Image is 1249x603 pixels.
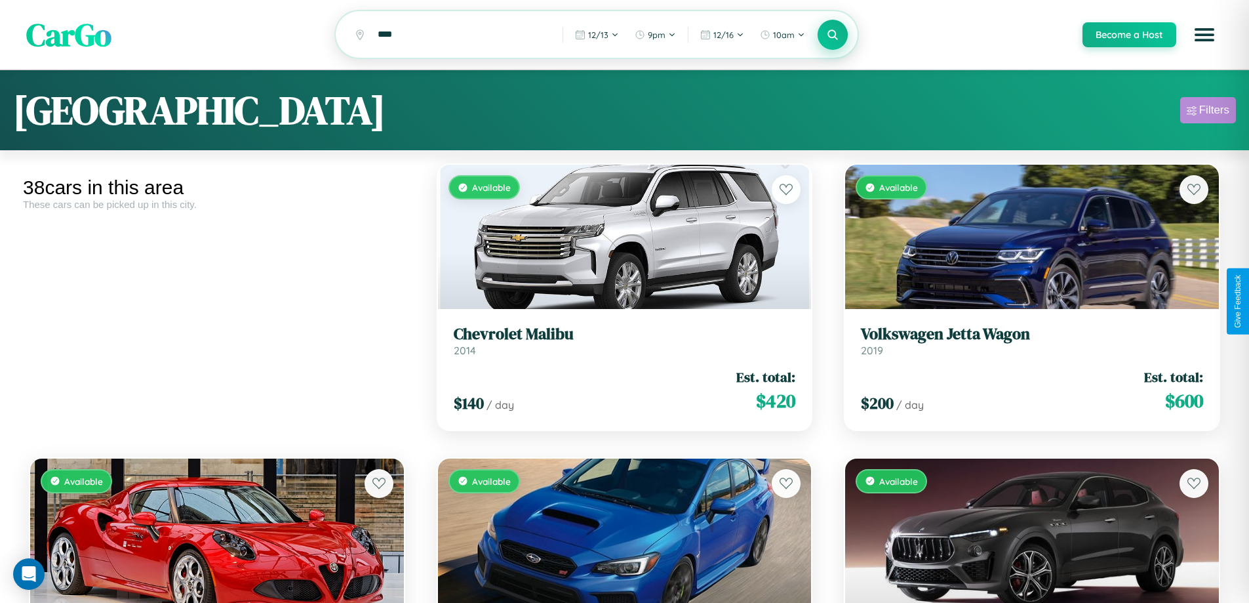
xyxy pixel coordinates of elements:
button: 12/13 [568,24,625,45]
span: Available [472,182,511,193]
span: Available [879,476,918,487]
div: Open Intercom Messenger [13,558,45,590]
span: 2019 [861,344,883,357]
span: 12 / 13 [588,30,608,40]
span: / day [486,398,514,411]
span: $ 420 [756,388,795,414]
div: Give Feedback [1233,275,1242,328]
button: Open menu [1186,16,1223,53]
button: 12/16 [694,24,751,45]
button: Filters [1180,97,1236,123]
span: $ 600 [1165,388,1203,414]
span: Est. total: [1144,367,1203,386]
span: $ 200 [861,392,894,414]
h1: [GEOGRAPHIC_DATA] [13,83,386,137]
span: / day [896,398,924,411]
button: 9pm [628,24,683,45]
span: Available [472,476,511,487]
span: Est. total: [736,367,795,386]
a: Volkswagen Jetta Wagon2019 [861,325,1203,357]
span: 12 / 16 [713,30,734,40]
h3: Chevrolet Malibu [454,325,796,344]
span: Available [879,182,918,193]
div: Filters [1199,104,1229,117]
span: 2014 [454,344,476,357]
a: Chevrolet Malibu2014 [454,325,796,357]
h3: Volkswagen Jetta Wagon [861,325,1203,344]
button: 10am [753,24,812,45]
span: 10am [773,30,795,40]
div: 38 cars in this area [23,177,411,199]
span: CarGo [26,13,111,56]
button: Become a Host [1082,22,1176,47]
div: These cars can be picked up in this city. [23,199,411,210]
span: Available [64,476,103,487]
span: $ 140 [454,392,484,414]
span: 9pm [648,30,665,40]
